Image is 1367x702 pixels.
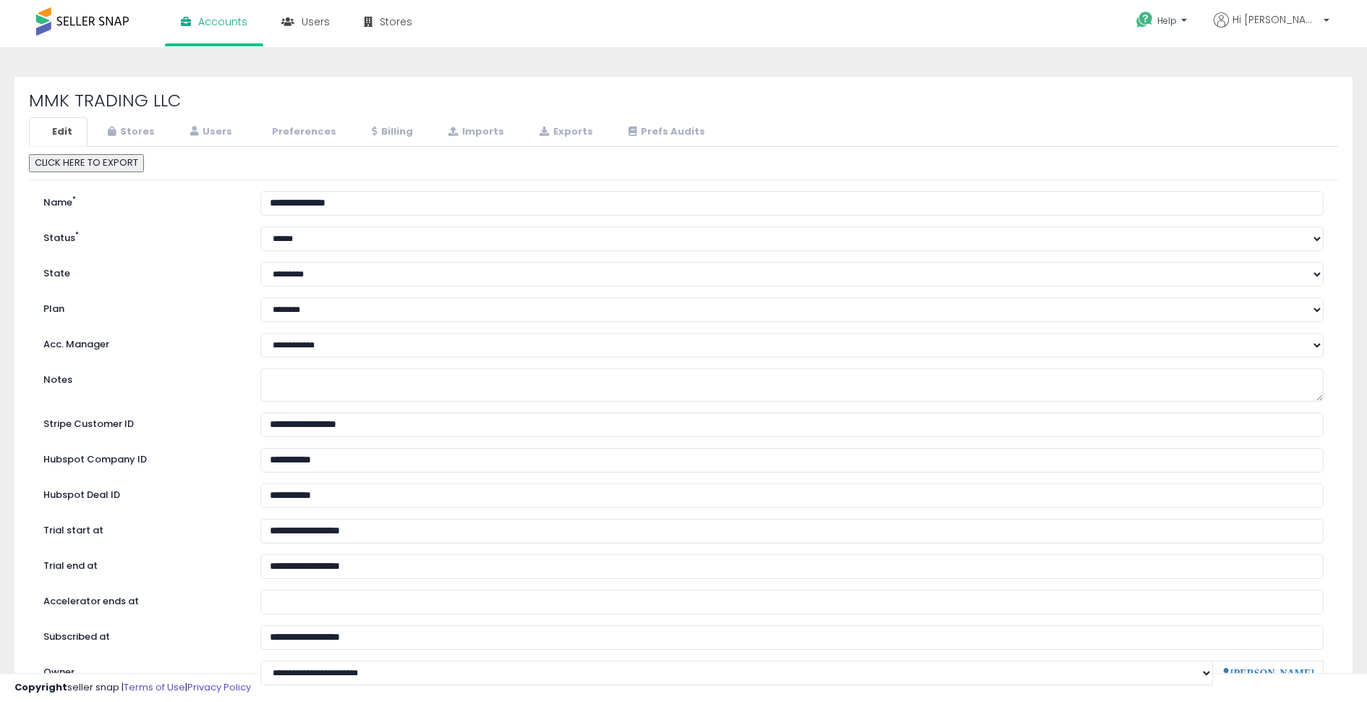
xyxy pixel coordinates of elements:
strong: Copyright [14,680,67,694]
label: Name [33,191,250,210]
label: State [33,262,250,281]
span: Users [302,14,330,29]
label: Trial end at [33,554,250,573]
span: Hi [PERSON_NAME] [1232,12,1319,27]
label: Hubspot Deal ID [33,483,250,502]
a: Billing [353,117,428,147]
label: Acc. Manager [33,333,250,352]
label: Subscribed at [33,625,250,644]
a: Prefs Audits [610,117,720,147]
label: Stripe Customer ID [33,413,250,431]
button: CLICK HERE TO EXPORT [29,154,144,172]
label: Owner [43,666,74,680]
span: Stores [380,14,412,29]
div: seller snap | | [14,681,251,695]
label: Notes [33,368,250,387]
a: Terms of Use [124,680,185,694]
a: Privacy Policy [187,680,251,694]
h2: MMK TRADING LLC [29,91,1338,110]
a: Hi [PERSON_NAME] [1214,12,1329,45]
a: Preferences [249,117,352,147]
a: Stores [89,117,170,147]
a: Exports [521,117,608,147]
a: Edit [29,117,88,147]
label: Accelerator ends at [33,590,250,609]
a: [PERSON_NAME] [1222,668,1314,678]
label: Trial start at [33,519,250,538]
a: Users [171,117,247,147]
label: Status [33,227,250,245]
label: Hubspot Company ID [33,448,250,467]
a: Imports [430,117,519,147]
span: Accounts [198,14,247,29]
i: Get Help [1136,11,1154,29]
label: Plan [33,297,250,316]
span: Help [1157,14,1177,27]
